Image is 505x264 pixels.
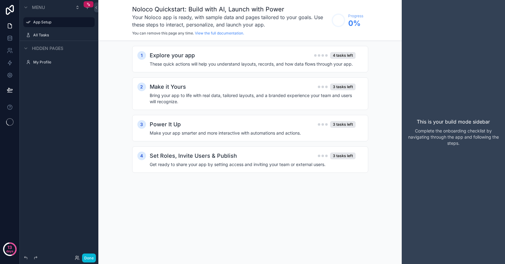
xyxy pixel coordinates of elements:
[32,45,63,51] span: Hidden pages
[348,18,363,28] span: 0 %
[82,254,96,262] button: Done
[132,5,329,14] h1: Noloco Quickstart: Build with AI, Launch with Power
[33,60,93,65] label: My Profile
[6,247,14,255] p: days
[348,14,363,18] span: Progress
[32,4,45,10] span: Menu
[132,31,194,35] span: You can remove this page any time.
[407,128,500,146] p: Complete the onboarding checklist by navigating through the app and following the steps.
[132,14,329,28] h3: Your Noloco app is ready, with sample data and pages tailored to your goals. Use these steps to i...
[417,118,490,125] p: This is your build mode sidebar
[7,244,12,250] p: 13
[195,31,244,35] a: View the full documentation.
[33,20,91,25] label: App Setup
[33,33,93,38] label: All Tasks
